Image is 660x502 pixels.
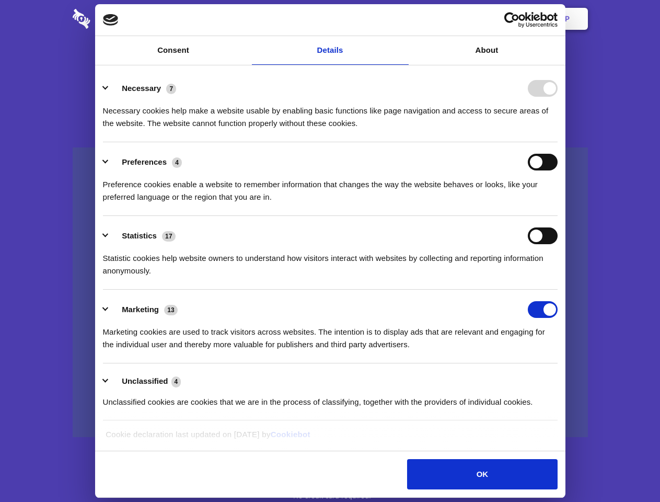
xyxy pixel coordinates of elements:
a: Details [252,36,409,65]
label: Marketing [122,305,159,314]
iframe: Drift Widget Chat Controller [608,450,647,489]
label: Statistics [122,231,157,240]
button: Marketing (13) [103,301,184,318]
span: 4 [172,157,182,168]
h4: Auto-redaction of sensitive data, encrypted data sharing and self-destructing private chats. Shar... [73,95,588,130]
span: 4 [171,376,181,387]
span: 7 [166,84,176,94]
h1: Eliminate Slack Data Loss. [73,47,588,85]
a: Cookiebot [271,430,310,439]
a: Contact [424,3,472,35]
label: Preferences [122,157,167,166]
img: logo-wordmark-white-trans-d4663122ce5f474addd5e946df7df03e33cb6a1c49d2221995e7729f52c070b2.svg [73,9,162,29]
img: logo [103,14,119,26]
button: Necessary (7) [103,80,183,97]
label: Necessary [122,84,161,93]
div: Marketing cookies are used to track visitors across websites. The intention is to display ads tha... [103,318,558,351]
div: Preference cookies enable a website to remember information that changes the way the website beha... [103,170,558,203]
span: 17 [162,231,176,242]
button: Unclassified (4) [103,375,188,388]
div: Unclassified cookies are cookies that we are in the process of classifying, together with the pro... [103,388,558,408]
button: OK [407,459,557,489]
span: 13 [164,305,178,315]
a: Usercentrics Cookiebot - opens in a new window [466,12,558,28]
a: Wistia video thumbnail [73,147,588,438]
a: Login [474,3,519,35]
button: Statistics (17) [103,227,182,244]
a: Consent [95,36,252,65]
a: About [409,36,565,65]
div: Necessary cookies help make a website usable by enabling basic functions like page navigation and... [103,97,558,130]
a: Pricing [307,3,352,35]
button: Preferences (4) [103,154,189,170]
div: Statistic cookies help website owners to understand how visitors interact with websites by collec... [103,244,558,277]
div: Cookie declaration last updated on [DATE] by [98,428,562,449]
